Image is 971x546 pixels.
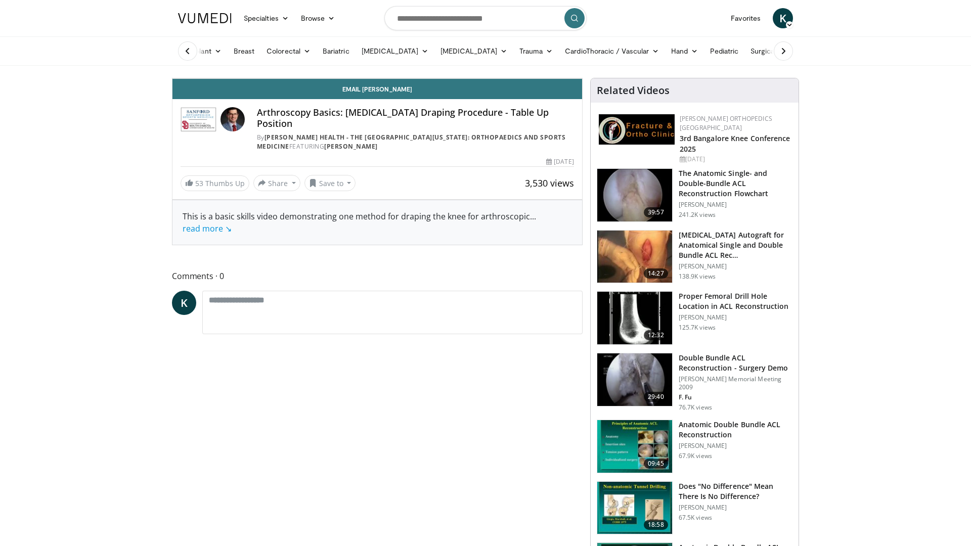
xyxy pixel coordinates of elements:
[597,481,792,535] a: 18:58 Does "No Difference" Mean There Is No Difference? [PERSON_NAME] 67.5K views
[597,353,792,412] a: 29:40 Double Bundle ACL Reconstruction - Surgery Demo [PERSON_NAME] Memorial Meeting 2009 F. Fu 7...
[680,155,790,164] div: [DATE]
[525,177,574,189] span: 3,530 views
[597,420,672,473] img: 38685_0000_3.png.150x105_q85_crop-smart_upscale.jpg
[679,201,792,209] p: [PERSON_NAME]
[679,272,716,281] p: 138.9K views
[172,79,582,99] a: Email [PERSON_NAME]
[513,41,559,61] a: Trauma
[253,175,300,191] button: Share
[597,482,672,534] img: Fu_No_Difference_1.png.150x105_q85_crop-smart_upscale.jpg
[679,504,792,512] p: [PERSON_NAME]
[434,41,513,61] a: [MEDICAL_DATA]
[228,41,260,61] a: Breast
[178,13,232,23] img: VuMedi Logo
[172,291,196,315] a: K
[679,291,792,311] h3: Proper Femoral Drill Hole Location in ACL Reconstruction
[597,420,792,473] a: 09:45 Anatomic Double Bundle ACL Reconstruction [PERSON_NAME] 67.9K views
[744,41,826,61] a: Surgical Oncology
[679,403,712,412] p: 76.7K views
[644,520,668,530] span: 18:58
[679,420,792,440] h3: Anatomic Double Bundle ACL Reconstruction
[257,133,566,151] a: [PERSON_NAME] Health - The [GEOGRAPHIC_DATA][US_STATE]: Orthopaedics and Sports Medicine
[679,262,792,270] p: [PERSON_NAME]
[183,210,572,235] div: This is a basic skills video demonstrating one method for draping the knee for arthroscopic
[597,84,670,97] h4: Related Videos
[195,178,203,188] span: 53
[181,107,216,131] img: Sanford Health - The University of South Dakota School of Medicine: Orthopaedics and Sports Medicine
[599,114,675,145] img: 1ab50d05-db0e-42c7-b700-94c6e0976be2.jpeg.150x105_q85_autocrop_double_scale_upscale_version-0.2.jpg
[679,168,792,199] h3: The Anatomic Single- and Double-Bundle ACL Reconstruction Flowchart
[317,41,356,61] a: Bariatric
[679,393,792,401] p: F. Fu
[597,231,672,283] img: 281064_0003_1.png.150x105_q85_crop-smart_upscale.jpg
[597,169,672,221] img: Fu_0_3.png.150x105_q85_crop-smart_upscale.jpg
[644,207,668,217] span: 39:57
[384,6,587,30] input: Search topics, interventions
[597,292,672,344] img: Title_01_100001165_3.jpg.150x105_q85_crop-smart_upscale.jpg
[324,142,378,151] a: [PERSON_NAME]
[644,392,668,402] span: 29:40
[773,8,793,28] a: K
[597,230,792,284] a: 14:27 [MEDICAL_DATA] Autograft for Anatomical Single and Double Bundle ACL Rec… [PERSON_NAME] 138...
[559,41,665,61] a: CardioThoracic / Vascular
[220,107,245,131] img: Avatar
[679,375,792,391] p: [PERSON_NAME] Memorial Meeting 2009
[181,175,249,191] a: 53 Thumbs Up
[260,41,317,61] a: Colorectal
[597,168,792,222] a: 39:57 The Anatomic Single- and Double-Bundle ACL Reconstruction Flowchart [PERSON_NAME] 241.2K views
[183,223,232,234] a: read more ↘
[680,114,772,132] a: [PERSON_NAME] Orthopedics [GEOGRAPHIC_DATA]
[665,41,704,61] a: Hand
[644,459,668,469] span: 09:45
[679,324,716,332] p: 125.7K views
[679,211,716,219] p: 241.2K views
[679,230,792,260] h3: [MEDICAL_DATA] Autograft for Anatomical Single and Double Bundle ACL Rec…
[679,452,712,460] p: 67.9K views
[546,157,573,166] div: [DATE]
[704,41,744,61] a: Pediatric
[680,133,790,154] a: 3rd Bangalore Knee Conference 2025
[238,8,295,28] a: Specialties
[679,442,792,450] p: [PERSON_NAME]
[644,268,668,279] span: 14:27
[356,41,434,61] a: [MEDICAL_DATA]
[257,107,574,129] h4: Arthroscopy Basics: [MEDICAL_DATA] Draping Procedure - Table Up Position
[725,8,767,28] a: Favorites
[183,211,536,234] span: ...
[172,269,583,283] span: Comments 0
[679,313,792,322] p: [PERSON_NAME]
[172,78,582,79] video-js: Video Player
[679,353,792,373] h3: Double Bundle ACL Reconstruction - Surgery Demo
[679,514,712,522] p: 67.5K views
[295,8,341,28] a: Browse
[597,291,792,345] a: 12:32 Proper Femoral Drill Hole Location in ACL Reconstruction [PERSON_NAME] 125.7K views
[304,175,356,191] button: Save to
[644,330,668,340] span: 12:32
[679,481,792,502] h3: Does "No Difference" Mean There Is No Difference?
[597,353,672,406] img: ffu_3.png.150x105_q85_crop-smart_upscale.jpg
[257,133,574,151] div: By FEATURING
